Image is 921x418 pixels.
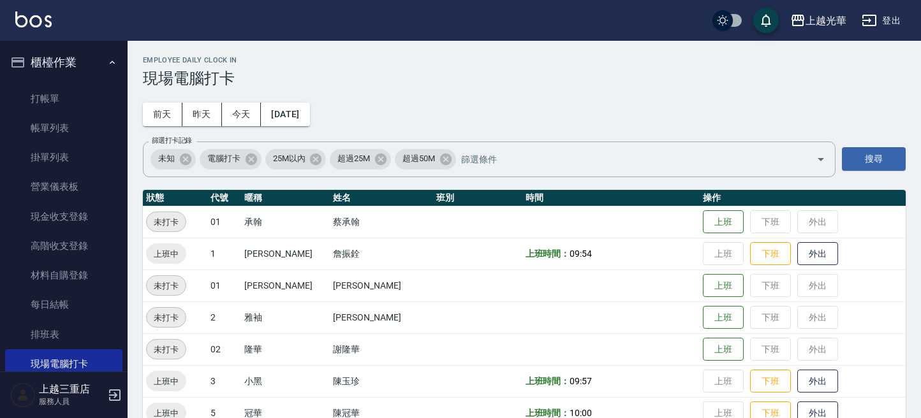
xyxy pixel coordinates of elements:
[265,149,327,169] div: 25M以內
[522,190,700,206] th: 時間
[703,338,744,361] button: 上班
[241,301,330,333] td: 雅袖
[797,370,838,393] button: 外出
[330,333,433,365] td: 謝隆華
[570,376,592,386] span: 09:57
[147,343,186,356] span: 未打卡
[39,383,104,396] h5: 上越三重店
[241,270,330,301] td: [PERSON_NAME]
[526,408,570,418] b: 上班時間：
[806,13,846,29] div: 上越光華
[241,206,330,238] td: 承翰
[143,56,906,64] h2: Employee Daily Clock In
[151,149,196,169] div: 未知
[526,376,570,386] b: 上班時間：
[5,261,122,290] a: 材料自購登錄
[265,152,313,165] span: 25M以內
[797,242,838,266] button: 外出
[703,210,744,234] button: 上班
[330,238,433,270] td: 詹振銓
[330,365,433,397] td: 陳玉珍
[5,202,122,231] a: 現金收支登錄
[10,382,36,408] img: Person
[241,238,330,270] td: [PERSON_NAME]
[207,190,241,206] th: 代號
[5,290,122,319] a: 每日結帳
[700,190,906,206] th: 操作
[182,103,222,126] button: 昨天
[152,136,192,145] label: 篩選打卡記錄
[570,249,592,259] span: 09:54
[143,69,906,87] h3: 現場電腦打卡
[147,279,186,292] span: 未打卡
[811,149,831,169] button: Open
[39,396,104,407] p: 服務人員
[200,152,248,165] span: 電腦打卡
[842,147,906,171] button: 搜尋
[147,215,186,229] span: 未打卡
[5,46,122,79] button: 櫃檯作業
[207,270,241,301] td: 01
[330,149,391,169] div: 超過25M
[5,320,122,349] a: 排班表
[147,311,186,324] span: 未打卡
[703,306,744,329] button: 上班
[146,247,186,261] span: 上班中
[750,370,791,393] button: 下班
[395,152,443,165] span: 超過50M
[207,238,241,270] td: 1
[241,365,330,397] td: 小黑
[395,149,456,169] div: 超過50M
[5,172,122,201] a: 營業儀表板
[570,408,592,418] span: 10:00
[241,190,330,206] th: 暱稱
[200,149,262,169] div: 電腦打卡
[143,103,182,126] button: 前天
[750,242,791,266] button: 下班
[330,206,433,238] td: 蔡承翰
[146,375,186,388] span: 上班中
[207,206,241,238] td: 01
[143,190,207,206] th: 狀態
[330,190,433,206] th: 姓名
[785,8,851,34] button: 上越光華
[330,152,378,165] span: 超過25M
[458,148,794,170] input: 篩選條件
[330,270,433,301] td: [PERSON_NAME]
[5,231,122,261] a: 高階收支登錄
[207,365,241,397] td: 3
[5,349,122,378] a: 現場電腦打卡
[857,9,906,32] button: 登出
[222,103,262,126] button: 今天
[151,152,182,165] span: 未知
[5,143,122,172] a: 掛單列表
[526,249,570,259] b: 上班時間：
[15,11,52,27] img: Logo
[330,301,433,333] td: [PERSON_NAME]
[261,103,309,126] button: [DATE]
[433,190,522,206] th: 班別
[241,333,330,365] td: 隆華
[5,113,122,143] a: 帳單列表
[207,301,241,333] td: 2
[5,84,122,113] a: 打帳單
[703,274,744,298] button: 上班
[207,333,241,365] td: 02
[753,8,779,33] button: save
